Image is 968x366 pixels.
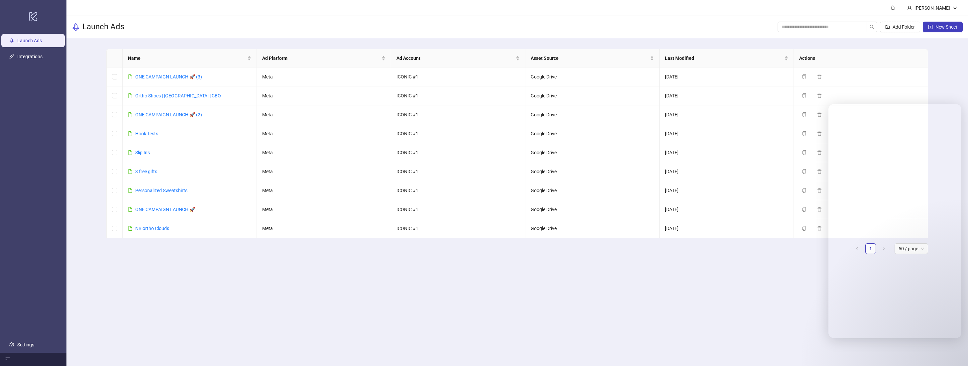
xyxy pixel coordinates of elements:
[817,207,822,212] span: delete
[257,162,391,181] td: Meta
[128,74,133,79] span: file
[72,23,80,31] span: rocket
[531,55,649,62] span: Asset Source
[907,6,912,10] span: user
[660,219,794,238] td: [DATE]
[665,55,783,62] span: Last Modified
[82,22,124,32] h3: Launch Ads
[391,105,525,124] td: ICONIC #1
[257,67,391,86] td: Meta
[128,150,133,155] span: file
[128,131,133,136] span: file
[262,55,380,62] span: Ad Platform
[525,162,660,181] td: Google Drive
[257,219,391,238] td: Meta
[135,150,150,155] a: Slip Ins
[391,124,525,143] td: ICONIC #1
[802,188,807,193] span: copy
[525,143,660,162] td: Google Drive
[17,54,43,59] a: Integrations
[525,219,660,238] td: Google Drive
[885,25,890,29] span: folder-add
[870,25,874,29] span: search
[817,93,822,98] span: delete
[257,143,391,162] td: Meta
[391,49,525,67] th: Ad Account
[128,226,133,231] span: file
[817,131,822,136] span: delete
[817,188,822,193] span: delete
[802,74,807,79] span: copy
[135,93,221,98] a: Ortho Shoes | [GEOGRAPHIC_DATA] | CBO
[953,6,957,10] span: down
[257,124,391,143] td: Meta
[660,67,794,86] td: [DATE]
[802,226,807,231] span: copy
[525,67,660,86] td: Google Drive
[17,342,34,347] a: Settings
[817,169,822,174] span: delete
[817,74,822,79] span: delete
[135,74,202,79] a: ONE CAMPAIGN LAUNCH 🚀 (3)
[817,150,822,155] span: delete
[525,49,660,67] th: Asset Source
[802,93,807,98] span: copy
[660,200,794,219] td: [DATE]
[123,49,257,67] th: Name
[257,181,391,200] td: Meta
[128,93,133,98] span: file
[660,143,794,162] td: [DATE]
[802,150,807,155] span: copy
[912,4,953,12] div: [PERSON_NAME]
[923,22,963,32] button: New Sheet
[391,200,525,219] td: ICONIC #1
[525,200,660,219] td: Google Drive
[525,124,660,143] td: Google Drive
[525,181,660,200] td: Google Drive
[257,200,391,219] td: Meta
[135,169,157,174] a: 3 free gifts
[802,169,807,174] span: copy
[660,49,794,67] th: Last Modified
[128,169,133,174] span: file
[660,86,794,105] td: [DATE]
[391,143,525,162] td: ICONIC #1
[525,86,660,105] td: Google Drive
[660,162,794,181] td: [DATE]
[135,188,187,193] a: Personalized Sweatshirts
[817,226,822,231] span: delete
[128,55,246,62] span: Name
[128,207,133,212] span: file
[128,188,133,193] span: file
[257,105,391,124] td: Meta
[391,162,525,181] td: ICONIC #1
[135,207,195,212] a: ONE CAMPAIGN LAUNCH 🚀
[391,86,525,105] td: ICONIC #1
[396,55,514,62] span: Ad Account
[802,112,807,117] span: copy
[802,131,807,136] span: copy
[935,24,957,30] span: New Sheet
[660,105,794,124] td: [DATE]
[802,207,807,212] span: copy
[391,67,525,86] td: ICONIC #1
[817,112,822,117] span: delete
[794,49,928,67] th: Actions
[391,181,525,200] td: ICONIC #1
[257,49,391,67] th: Ad Platform
[17,38,42,43] a: Launch Ads
[135,226,169,231] a: NB ortho Clouds
[828,104,961,338] iframe: Intercom live chat
[945,343,961,359] iframe: Intercom live chat
[135,131,158,136] a: Hook Tests
[525,105,660,124] td: Google Drive
[257,86,391,105] td: Meta
[928,25,933,29] span: plus-square
[128,112,133,117] span: file
[391,219,525,238] td: ICONIC #1
[135,112,202,117] a: ONE CAMPAIGN LAUNCH 🚀 (2)
[880,22,920,32] button: Add Folder
[660,124,794,143] td: [DATE]
[893,24,915,30] span: Add Folder
[891,5,895,10] span: bell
